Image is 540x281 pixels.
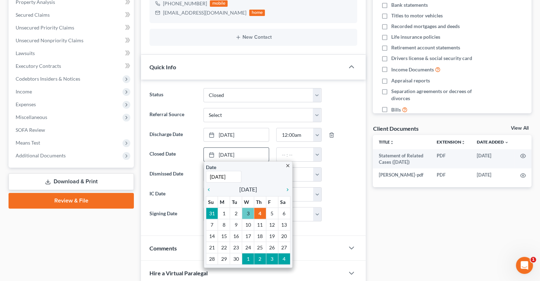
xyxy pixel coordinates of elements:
[146,147,200,162] label: Closed Date
[254,219,266,231] td: 11
[206,185,215,194] a: chevron_left
[391,77,430,84] span: Appraisal reports
[146,207,200,221] label: Signing Date
[373,149,431,169] td: Statement of Related Cases ([DATE])
[391,66,434,73] span: Income Documents
[391,33,440,40] span: Life insurance policies
[278,219,290,231] td: 13
[242,231,254,242] td: 17
[10,47,134,60] a: Lawsuits
[16,101,36,107] span: Expenses
[163,9,246,16] div: [EMAIL_ADDRESS][DOMAIN_NAME]
[242,208,254,219] td: 3
[242,253,254,265] td: 1
[206,196,218,208] th: Su
[266,231,278,242] td: 19
[266,253,278,265] td: 3
[9,193,134,209] a: Review & File
[277,188,313,201] input: -- : --
[16,140,40,146] span: Means Test
[206,231,218,242] td: 14
[16,152,66,158] span: Additional Documents
[254,253,266,265] td: 2
[206,187,215,193] i: chevron_left
[285,161,290,169] a: close
[10,124,134,136] a: SOFA Review
[218,253,230,265] td: 29
[277,148,313,161] input: -- : --
[278,231,290,242] td: 20
[230,253,242,265] td: 30
[16,63,61,69] span: Executory Contracts
[16,88,32,94] span: Income
[391,12,443,19] span: Titles to motor vehicles
[254,208,266,219] td: 4
[285,163,290,168] i: close
[437,139,465,145] a: Extensionunfold_more
[266,196,278,208] th: F
[431,149,471,169] td: PDF
[242,196,254,208] th: W
[391,1,428,9] span: Bank statements
[277,168,313,181] input: -- : --
[206,219,218,231] td: 7
[373,168,431,181] td: [PERSON_NAME]-pdf
[239,185,257,194] span: [DATE]
[16,114,47,120] span: Miscellaneous
[155,34,351,40] button: New Contact
[146,167,200,182] label: Dismissed Date
[391,23,460,30] span: Recorded mortgages and deeds
[391,88,486,102] span: Separation agreements or decrees of divorces
[218,196,230,208] th: M
[149,64,176,70] span: Quick Info
[266,242,278,253] td: 26
[146,88,200,102] label: Status
[146,108,200,122] label: Referral Source
[10,60,134,72] a: Executory Contracts
[149,245,177,252] span: Comments
[206,242,218,253] td: 21
[391,106,401,113] span: Bills
[281,185,290,194] a: chevron_right
[254,242,266,253] td: 25
[266,208,278,219] td: 5
[278,208,290,219] td: 6
[149,270,208,276] span: Hire a Virtual Paralegal
[461,140,465,145] i: unfold_more
[10,21,134,34] a: Unsecured Priority Claims
[249,10,265,16] div: home
[230,219,242,231] td: 9
[16,12,50,18] span: Secured Claims
[471,168,514,181] td: [DATE]
[16,37,83,43] span: Unsecured Nonpriority Claims
[266,219,278,231] td: 12
[277,207,313,221] input: -- : --
[10,9,134,21] a: Secured Claims
[389,140,394,145] i: unfold_more
[230,196,242,208] th: Tu
[16,50,35,56] span: Lawsuits
[378,139,394,145] a: Titleunfold_more
[218,242,230,253] td: 22
[146,128,200,142] label: Discharge Date
[431,168,471,181] td: PDF
[204,148,269,161] a: [DATE]
[278,253,290,265] td: 4
[10,34,134,47] a: Unsecured Nonpriority Claims
[206,208,218,219] td: 31
[218,219,230,231] td: 8
[206,163,216,171] label: Date
[242,219,254,231] td: 10
[230,208,242,219] td: 2
[391,55,472,62] span: Drivers license & social security card
[206,171,241,183] input: 1/1/2013
[278,196,290,208] th: Sa
[254,196,266,208] th: Th
[477,139,509,145] a: Date Added expand_more
[281,187,290,193] i: chevron_right
[230,231,242,242] td: 16
[230,242,242,253] td: 23
[210,0,228,7] div: mobile
[206,253,218,265] td: 28
[9,173,134,190] a: Download & Print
